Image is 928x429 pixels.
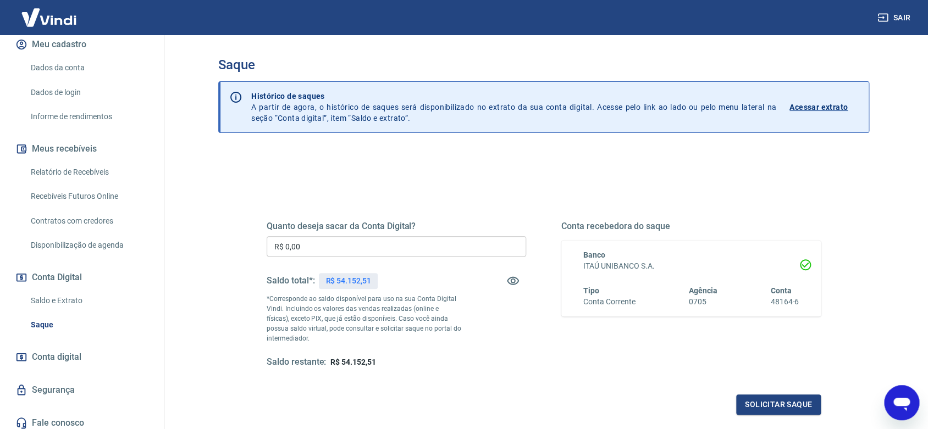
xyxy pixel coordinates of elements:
[13,32,151,57] button: Meu cadastro
[26,289,151,312] a: Saldo e Extrato
[884,385,919,420] iframe: Botão para abrir a janela de mensagens
[251,91,776,102] p: Histórico de saques
[561,221,821,232] h5: Conta recebedora do saque
[583,260,799,272] h6: ITAÚ UNIBANCO S.A.
[13,137,151,161] button: Meus recebíveis
[736,394,821,415] button: Solicitar saque
[26,314,151,336] a: Saque
[689,296,717,308] h6: 0705
[13,345,151,369] a: Conta digital
[26,210,151,232] a: Contratos com credores
[218,57,869,73] h3: Saque
[13,378,151,402] a: Segurança
[26,234,151,257] a: Disponibilização de agenda
[251,91,776,124] p: A partir de agora, o histórico de saques será disponibilizado no extrato da sua conta digital. Ac...
[789,102,848,113] p: Acessar extrato
[26,185,151,208] a: Recebíveis Futuros Online
[26,161,151,183] a: Relatório de Recebíveis
[330,358,375,366] span: R$ 54.152,51
[267,294,461,343] p: *Corresponde ao saldo disponível para uso na sua Conta Digital Vindi. Incluindo os valores das ve...
[770,296,799,308] h6: 48164-6
[267,275,314,286] h5: Saldo total*:
[267,221,526,232] h5: Quanto deseja sacar da Conta Digital?
[26,81,151,104] a: Dados de login
[13,1,85,34] img: Vindi
[26,57,151,79] a: Dados da conta
[583,286,599,295] span: Tipo
[26,105,151,128] a: Informe de rendimentos
[689,286,717,295] span: Agência
[325,275,371,287] p: R$ 54.152,51
[875,8,915,28] button: Sair
[267,356,326,368] h5: Saldo restante:
[32,349,81,365] span: Conta digital
[583,296,635,308] h6: Conta Corrente
[770,286,791,295] span: Conta
[789,91,860,124] a: Acessar extrato
[583,250,605,259] span: Banco
[13,265,151,289] button: Conta Digital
